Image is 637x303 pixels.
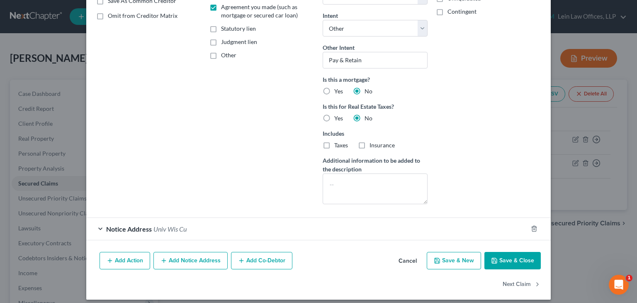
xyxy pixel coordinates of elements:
[334,142,348,149] span: Taxes
[106,225,152,233] span: Notice Address
[221,38,257,45] span: Judgment lien
[365,88,372,95] span: No
[221,51,236,59] span: Other
[626,275,632,281] span: 1
[323,52,428,68] input: Specify...
[447,8,477,15] span: Contingent
[323,129,428,138] label: Includes
[323,75,428,84] label: Is this a mortgage?
[370,142,395,149] span: Insurance
[334,88,343,95] span: Yes
[334,115,343,122] span: Yes
[365,115,372,122] span: No
[484,252,541,269] button: Save & Close
[609,275,629,295] iframe: Intercom live chat
[221,25,256,32] span: Statutory lien
[231,252,292,269] button: Add Co-Debtor
[392,253,423,269] button: Cancel
[323,156,428,173] label: Additional information to be added to the description
[323,102,428,111] label: Is this for Real Estate Taxes?
[221,3,298,19] span: Agreement you made (such as mortgage or secured car loan)
[503,276,541,293] button: Next Claim
[100,252,150,269] button: Add Action
[153,225,187,233] span: Univ Wis Cu
[427,252,481,269] button: Save & New
[108,12,177,19] span: Omit from Creditor Matrix
[323,43,355,52] label: Other Intent
[323,11,338,20] label: Intent
[153,252,228,269] button: Add Notice Address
